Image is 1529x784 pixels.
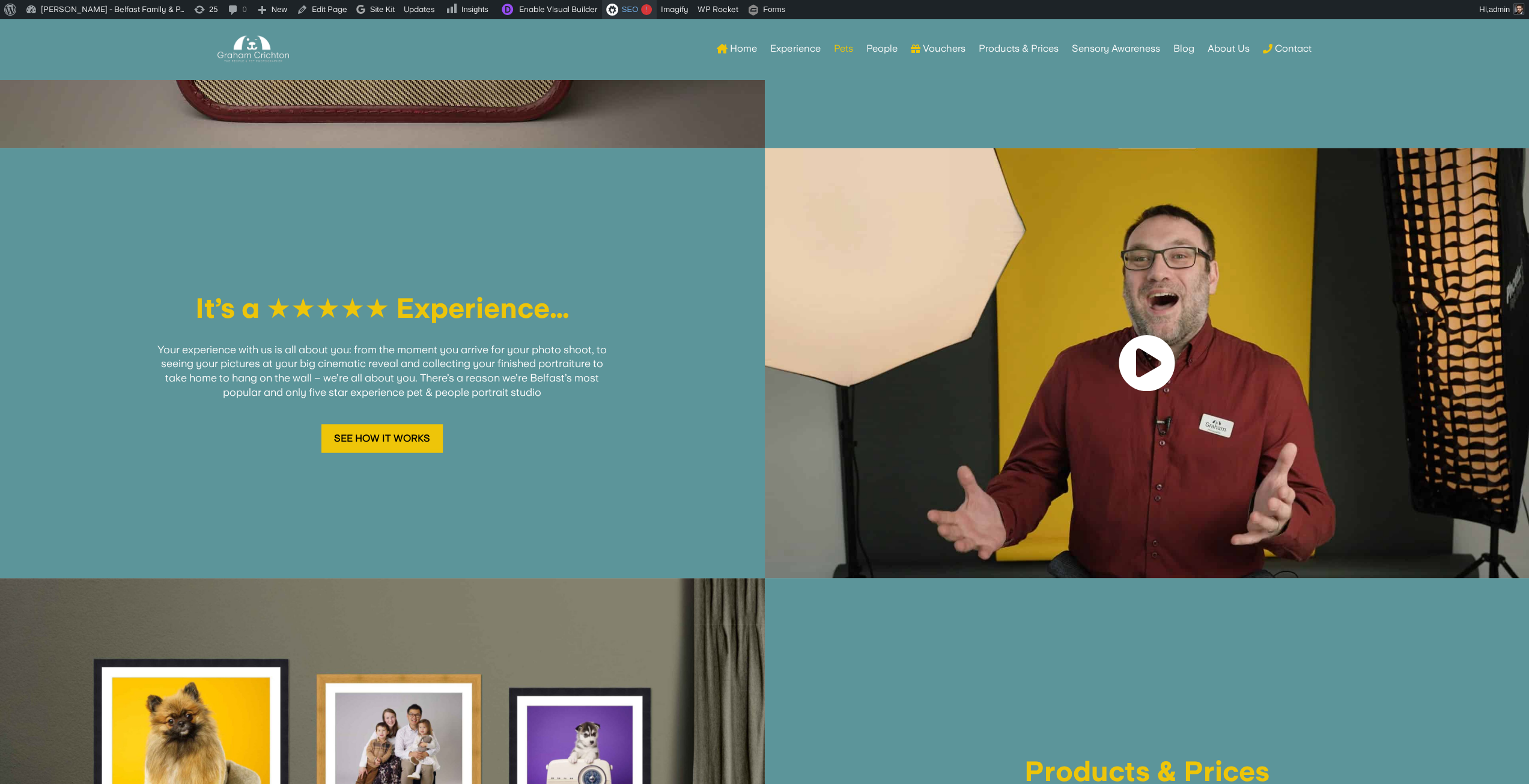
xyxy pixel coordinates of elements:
[1207,25,1249,72] a: About Us
[1262,25,1311,72] a: Contact
[461,5,488,14] span: Insights
[157,343,607,398] span: Your experience with us is all about you: from the moment you arrive for your photo shoot, to see...
[910,25,965,72] a: Vouchers
[978,25,1058,72] a: Products & Prices
[1071,25,1160,72] a: Sensory Awareness
[153,294,612,328] h1: It’s a ★★★★★ Experience…
[1173,25,1194,72] a: Blog
[321,424,443,452] a: See How It Works
[622,5,638,14] span: SEO
[641,4,652,15] div: !
[217,32,288,65] img: Graham Crichton Photography Logo - Graham Crichton - Belfast Family & Pet Photography Studio
[1489,5,1510,14] span: admin
[833,25,853,72] a: Pets
[717,25,757,72] a: Home
[770,25,820,72] a: Experience
[866,25,897,72] a: People
[370,5,395,14] span: Site Kit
